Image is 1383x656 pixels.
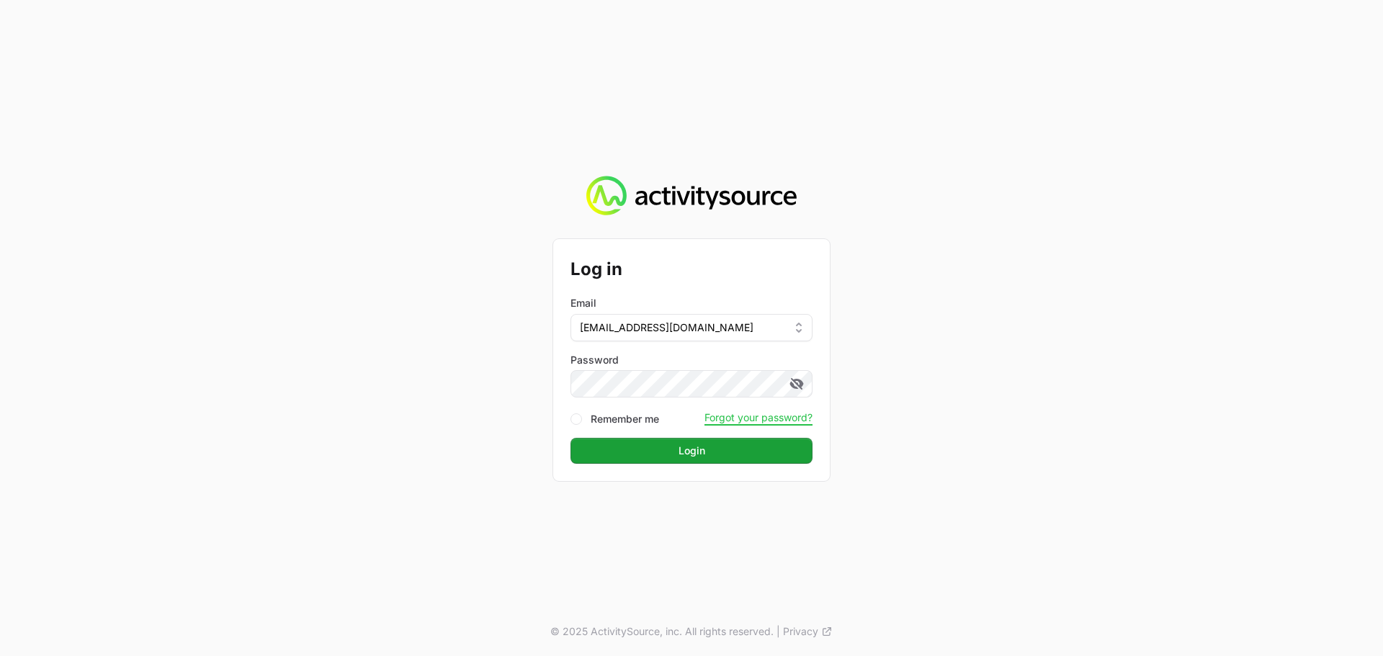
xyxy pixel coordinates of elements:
[776,624,780,639] span: |
[550,624,774,639] p: © 2025 ActivitySource, inc. All rights reserved.
[570,256,813,282] h2: Log in
[586,176,796,216] img: Activity Source
[580,320,753,335] span: [EMAIL_ADDRESS][DOMAIN_NAME]
[570,438,813,464] button: Login
[783,624,833,639] a: Privacy
[579,442,804,459] span: Login
[570,353,813,367] label: Password
[570,296,596,310] label: Email
[704,411,813,424] button: Forgot your password?
[570,314,813,341] button: [EMAIL_ADDRESS][DOMAIN_NAME]
[591,412,659,426] label: Remember me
